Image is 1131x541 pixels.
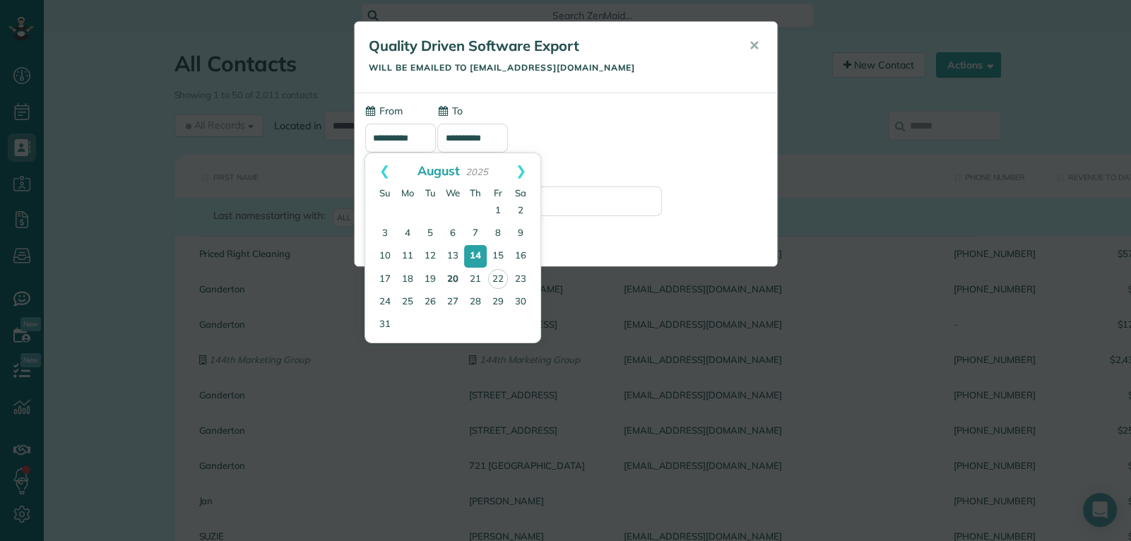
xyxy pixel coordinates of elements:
a: 10 [374,245,396,268]
a: 16 [509,245,532,268]
a: 12 [419,245,442,268]
a: Next [502,153,540,189]
span: 2025 [466,166,488,177]
a: 25 [396,291,419,314]
a: 7 [464,222,487,245]
a: 4 [396,222,419,245]
a: 19 [419,268,442,291]
a: 24 [374,291,396,314]
a: 2 [509,200,532,222]
span: Saturday [515,187,526,198]
span: Tuesday [425,187,436,198]
label: (Optional) Send a copy of this email to: [365,167,766,181]
h5: Quality Driven Software Export [369,36,729,56]
a: 17 [374,268,396,291]
a: 21 [464,268,487,291]
a: Prev [365,153,404,189]
span: ✕ [749,37,759,54]
label: From [365,104,403,118]
a: 23 [509,268,532,291]
a: 28 [464,291,487,314]
a: 31 [374,314,396,336]
a: 30 [509,291,532,314]
a: 3 [374,222,396,245]
a: 29 [487,291,509,314]
span: August [418,162,460,178]
span: Thursday [470,187,481,198]
h5: Will be emailed to [EMAIL_ADDRESS][DOMAIN_NAME] [369,63,729,72]
a: 26 [419,291,442,314]
span: Friday [494,187,502,198]
span: Monday [401,187,414,198]
a: 22 [488,269,508,289]
a: 1 [487,200,509,222]
a: 6 [442,222,464,245]
a: 20 [442,268,464,291]
a: 5 [419,222,442,245]
a: 8 [487,222,509,245]
span: Wednesday [446,187,460,198]
a: 18 [396,268,419,291]
a: 9 [509,222,532,245]
span: Sunday [379,187,391,198]
a: 14 [464,245,487,268]
label: To [437,104,462,118]
a: 27 [442,291,464,314]
a: 11 [396,245,419,268]
a: 15 [487,245,509,268]
a: 13 [442,245,464,268]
